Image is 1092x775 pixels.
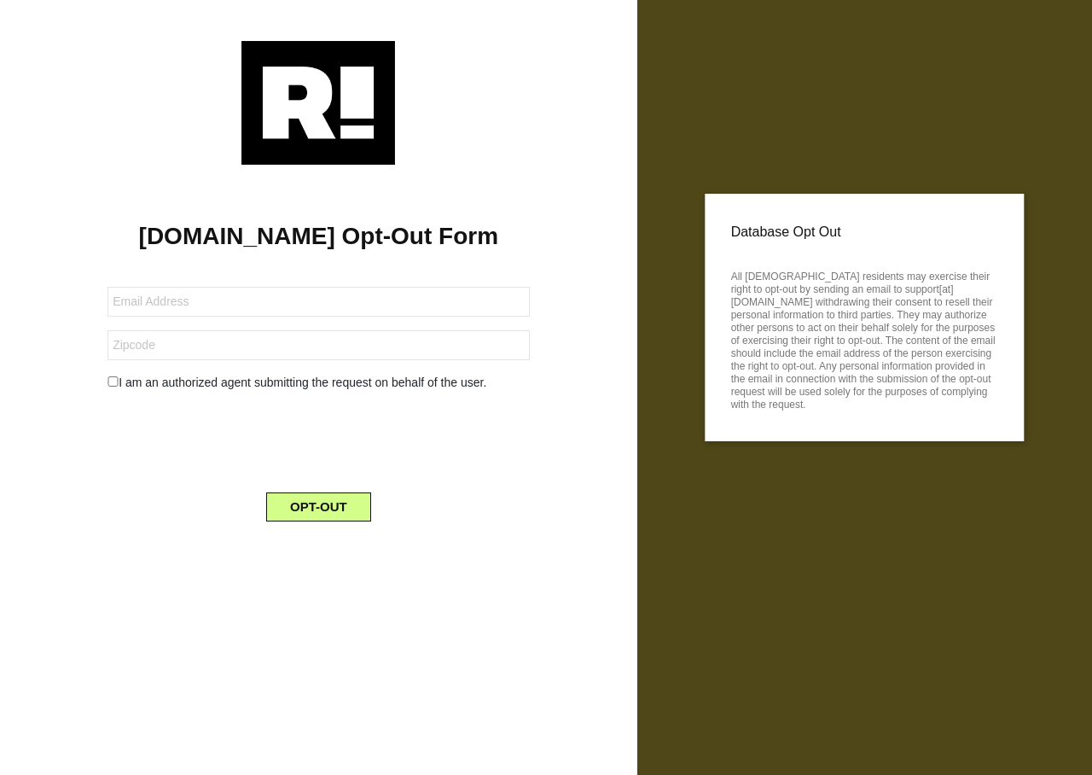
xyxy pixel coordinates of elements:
[95,374,542,392] div: I am an authorized agent submitting the request on behalf of the user.
[731,219,998,245] p: Database Opt Out
[266,492,371,522] button: OPT-OUT
[26,222,612,251] h1: [DOMAIN_NAME] Opt-Out Form
[107,287,529,317] input: Email Address
[107,330,529,360] input: Zipcode
[731,265,998,411] p: All [DEMOGRAPHIC_DATA] residents may exercise their right to opt-out by sending an email to suppo...
[189,405,448,472] iframe: reCAPTCHA
[241,41,395,165] img: Retention.com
